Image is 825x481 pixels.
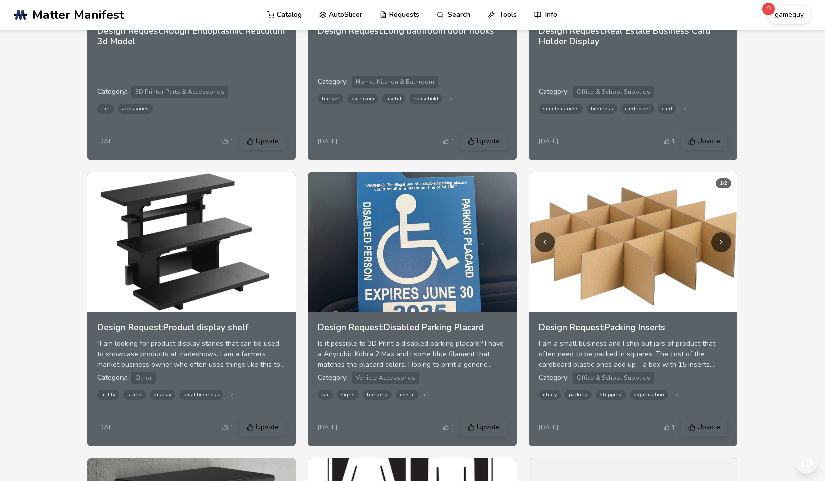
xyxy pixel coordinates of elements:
span: 1 [230,138,234,145]
button: Upvote [240,418,286,436]
a: Design Request:Rough Endoplasmic Reticulum 3d Model [97,26,286,52]
span: smallbusiness [539,104,583,114]
button: Upvote [681,132,727,150]
span: 1 [230,424,234,431]
button: Go to image 1 [627,302,631,306]
span: Office & School Supplies [573,372,654,384]
span: fun [97,104,114,114]
span: 1 [672,138,675,145]
img: Product display shelf [87,172,296,312]
span: Upvote [256,423,279,431]
h3: Design Request: Long bathroom door hooks [318,26,506,36]
div: [DATE] [539,424,558,431]
span: Upvote [697,137,720,145]
a: Design Request:Product display shelf [97,322,286,338]
h3: Design Request: Product display shelf [97,322,286,332]
span: Matter Manifest [32,8,124,22]
span: Vehicle Accessories [352,372,419,384]
span: 1 [672,424,675,431]
span: household [409,94,442,104]
span: smallbusiness [179,390,223,400]
span: cardholder [621,104,654,114]
span: Category: [97,373,127,382]
span: packing [565,390,592,400]
h3: Design Request: Packing Inserts [539,322,727,332]
span: Office & School Supplies [573,86,654,98]
span: card [658,104,676,114]
img: Disabled Parking Placard [308,172,516,312]
h3: Design Request: Rough Endoplasmic Reticulum 3d Model [97,26,286,46]
span: Upvote [697,423,720,431]
span: 1 [451,138,455,145]
div: [DATE] [318,424,337,431]
span: car [318,390,333,400]
span: 3D Printer Parts & Accessories [131,86,228,98]
span: organization [630,390,668,400]
span: Other [131,372,156,384]
span: hanger [318,94,343,104]
span: utility [539,390,561,400]
span: Category: [97,87,127,96]
div: [DATE] [539,138,558,145]
span: Upvote [256,137,279,145]
span: Home, Kitchen & Bathroom [352,76,438,88]
div: I am a small business and I ship out jars of product that often need to be packed in squares. The... [539,338,727,370]
button: Next image [711,232,731,252]
span: 1 [451,424,455,431]
span: Category: [318,373,348,382]
span: business [587,104,617,114]
div: "I am looking for product display stands that can be used to showcase products at tradeshows. I a... [97,338,286,370]
a: Design Request:Long bathroom door hooks [318,26,506,42]
div: [DATE] [97,138,117,145]
span: + 2 [227,392,234,398]
span: useful [396,390,419,400]
span: utility [97,390,119,400]
span: display [150,390,175,400]
span: useful [382,94,405,104]
h3: Design Request: Real Estate Business Card Holder Display [539,26,727,46]
button: Go to image 2 [635,302,639,306]
a: Design Request:Packing Inserts [539,322,727,338]
button: Upvote [461,418,507,436]
a: Design Request:Real Estate Business Card Holder Display [539,26,727,52]
span: accessories [118,104,153,114]
span: + 2 [672,392,679,398]
button: gameguy [768,6,811,24]
span: Category: [539,87,569,96]
button: Send feedback via email [795,451,818,474]
div: [DATE] [97,424,117,431]
div: 1 / 2 [716,178,731,188]
button: Upvote [681,418,727,436]
button: Previous image [535,232,555,252]
span: shipping [596,390,626,400]
span: Upvote [477,137,500,145]
div: [DATE] [318,138,337,145]
span: + 2 [446,96,453,102]
span: hanging [363,390,392,400]
span: Upvote [477,423,500,431]
span: bathroom [347,94,378,104]
button: Upvote [461,132,507,150]
span: signs [337,390,359,400]
span: Category: [539,373,569,382]
span: + 2 [680,106,687,112]
a: Design Request:Disabled Parking Placard [318,322,506,338]
span: + 1 [423,392,429,398]
span: stand [123,390,146,400]
img: Packing Inserts [529,172,737,312]
span: Category: [318,77,348,86]
button: Upvote [240,132,286,150]
h3: Design Request: Disabled Parking Placard [318,322,506,332]
div: Is it possible to 3D Print a disabled parking placard? I have a Anycubic Kobra 2 Max and I some b... [318,338,506,370]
